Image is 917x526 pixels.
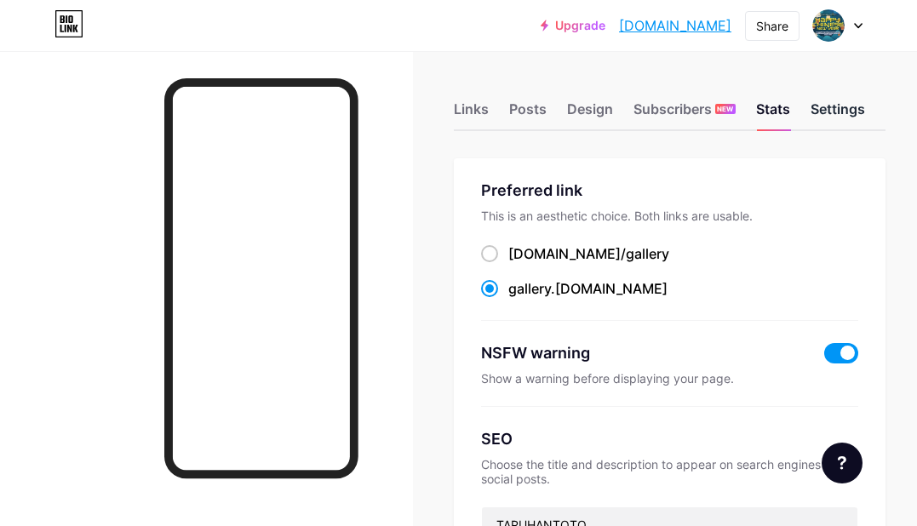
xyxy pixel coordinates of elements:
[756,17,788,35] div: Share
[626,245,669,262] span: gallery
[481,457,858,486] div: Choose the title and description to appear on search engines and social posts.
[481,427,858,450] div: SEO
[509,99,547,129] div: Posts
[717,104,733,114] span: NEW
[481,341,804,364] div: NSFW warning
[756,99,790,129] div: Stats
[619,15,731,36] a: [DOMAIN_NAME]
[567,99,613,129] div: Design
[481,371,858,386] div: Show a warning before displaying your page.
[508,278,668,299] div: .[DOMAIN_NAME]
[633,99,736,129] div: Subscribers
[812,9,845,42] img: Kartika Oktavia
[541,19,605,32] a: Upgrade
[481,209,858,223] div: This is an aesthetic choice. Both links are usable.
[454,99,489,129] div: Links
[481,179,858,202] div: Preferred link
[508,243,669,264] div: [DOMAIN_NAME]/
[508,280,551,297] span: gallery
[811,99,865,129] div: Settings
